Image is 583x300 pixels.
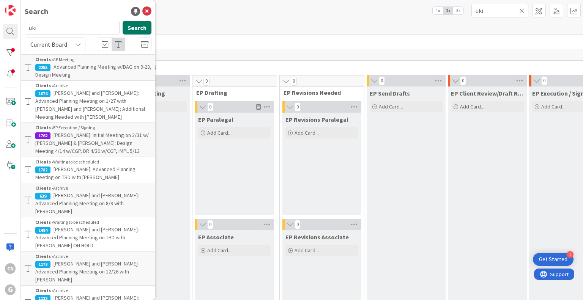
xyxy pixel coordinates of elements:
[433,7,443,14] span: 1x
[35,159,53,165] b: Clients ›
[5,5,16,16] img: Visit kanbanzone.com
[35,219,151,226] div: Waiting to be scheduled
[453,7,463,14] span: 3x
[35,124,151,131] div: EP Execution / Signing
[35,253,151,260] div: Archive
[539,256,567,263] div: Get Started
[21,123,155,157] a: Clients ›EP Execution / Signing1762[PERSON_NAME]: Initial Meeting on 3/31 w/ [PERSON_NAME] & [PER...
[207,247,232,254] span: Add Card...
[35,193,50,199] div: 639
[35,185,151,192] div: Archive
[35,261,50,268] div: 1178
[35,63,151,78] span: Advanced Planning Meeting w/BAG on 9-23, Design Meeting
[21,251,155,286] a: Clients ›Archive1178[PERSON_NAME] and [PERSON_NAME] Advanced Planning Meeting on 12/26 with [PERS...
[285,233,349,241] span: EP Revisions Associate
[443,7,453,14] span: 2x
[460,103,484,110] span: Add Card...
[16,1,35,10] span: Support
[35,159,151,165] div: Waiting to be scheduled
[370,90,410,97] span: EP Send Drafts
[21,183,155,217] a: Clients ›Archive639[PERSON_NAME] and [PERSON_NAME]: Advanced Planning Meeting on 8/9 with [PERSON...
[35,90,50,97] div: 1074
[35,82,151,89] div: Archive
[35,226,139,249] span: [PERSON_NAME] and [PERSON_NAME]: Advanced Planning Meeting on TBD with [PERSON_NAME] ON HOLD
[541,103,566,110] span: Add Card...
[203,77,210,86] span: 0
[35,253,53,259] b: Clients ›
[451,90,524,97] span: EP Client Review/Draft Review Meeting
[21,81,155,123] a: Clients ›Archive1074[PERSON_NAME] and [PERSON_NAME]: Advanced Planning Meeting on 1/27 with [PERS...
[35,192,139,215] span: [PERSON_NAME] and [PERSON_NAME]: Advanced Planning Meeting on 8/9 with [PERSON_NAME]
[35,83,53,88] b: Clients ›
[35,227,50,234] div: 1484
[21,54,155,81] a: Clients ›AP Meeting2255Advanced Planning Meeting w/BAG on 9-23, Design Meeting
[196,89,267,96] span: EP Drafting
[35,90,145,120] span: [PERSON_NAME] and [PERSON_NAME]: Advanced Planning Meeting on 1/27 with [PERSON_NAME] and [PERSON...
[35,287,151,294] div: Archive
[35,219,53,225] b: Clients ›
[35,64,50,71] div: 2255
[35,166,50,173] div: 1782
[35,185,53,191] b: Clients ›
[198,116,233,123] span: EP Paralegal
[35,260,138,283] span: [PERSON_NAME] and [PERSON_NAME] Advanced Planning Meeting on 12/26 with [PERSON_NAME]
[295,129,319,136] span: Add Card...
[35,132,50,139] div: 1762
[35,132,149,154] span: [PERSON_NAME]: Initial Meeting on 3/31 w/ [PERSON_NAME] & [PERSON_NAME]: Design Meeting 4/14 w/CG...
[5,284,16,295] div: G
[541,76,547,85] span: 0
[379,103,403,110] span: Add Card...
[35,287,53,293] b: Clients ›
[533,253,574,266] div: Open Get Started checklist, remaining modules: 2
[291,77,297,86] span: 0
[295,220,301,229] span: 0
[21,217,155,251] a: Clients ›Waiting to be scheduled1484[PERSON_NAME] and [PERSON_NAME]: Advanced Planning Meeting on...
[295,102,301,112] span: 0
[460,76,466,85] span: 0
[379,76,385,85] span: 0
[35,125,53,130] b: Clients ›
[35,166,136,181] span: [PERSON_NAME]: Advanced Planning Meeting on TBD with [PERSON_NAME]
[5,263,16,274] div: CN
[471,4,528,17] input: Quick Filter...
[295,247,319,254] span: Add Card...
[25,21,120,35] input: Search for title...
[284,89,355,96] span: EP Revisions Needed
[25,6,48,17] div: Search
[21,157,155,183] a: Clients ›Waiting to be scheduled1782[PERSON_NAME]: Advanced Planning Meeting on TBD with [PERSON_...
[198,233,234,241] span: EP Associate
[35,57,53,62] b: Clients ›
[123,21,151,35] button: Search
[285,116,348,123] span: EP Revisions Paralegal
[567,251,574,258] div: 2
[35,56,151,63] div: AP Meeting
[207,129,232,136] span: Add Card...
[207,220,213,229] span: 0
[30,41,67,48] span: Current Board
[207,102,213,112] span: 0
